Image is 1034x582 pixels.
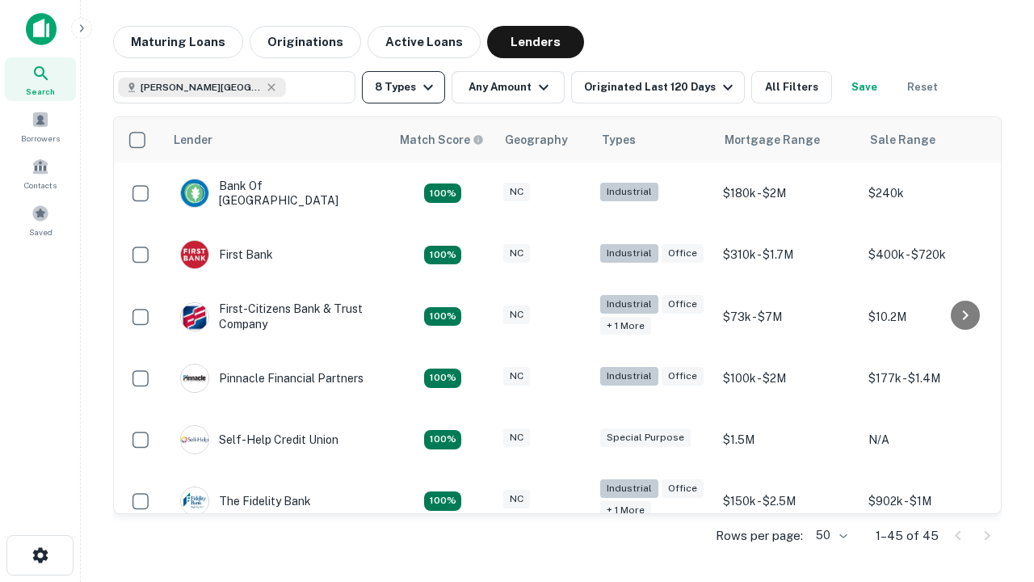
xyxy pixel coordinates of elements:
td: N/A [860,409,1006,470]
button: Lenders [487,26,584,58]
div: Industrial [600,244,658,263]
div: NC [503,428,530,447]
div: Matching Properties: 8, hasApolloMatch: undefined [424,307,461,327]
div: Matching Properties: 8, hasApolloMatch: undefined [424,183,461,203]
img: picture [181,241,208,268]
iframe: Chat Widget [953,453,1034,530]
div: Special Purpose [600,428,691,447]
button: Reset [897,71,948,103]
img: picture [181,487,208,515]
button: Any Amount [452,71,565,103]
th: Types [592,117,715,162]
div: Matching Properties: 8, hasApolloMatch: undefined [424,246,461,265]
button: Maturing Loans [113,26,243,58]
div: NC [503,183,530,201]
h6: Match Score [400,131,481,149]
div: Geography [505,130,568,150]
div: Office [662,244,704,263]
p: 1–45 of 45 [876,526,939,546]
div: Lender [174,130,212,150]
td: $240k [860,162,1006,224]
td: $180k - $2M [715,162,860,224]
div: Industrial [600,479,658,498]
span: Saved [29,226,53,238]
div: The Fidelity Bank [180,487,311,516]
button: Originated Last 120 Days [571,71,745,103]
div: Mortgage Range [725,130,820,150]
span: [PERSON_NAME][GEOGRAPHIC_DATA], [GEOGRAPHIC_DATA] [141,80,262,95]
div: NC [503,244,530,263]
th: Geography [495,117,592,162]
img: picture [181,426,208,453]
div: First Bank [180,240,273,269]
img: picture [181,365,208,392]
div: Industrial [600,183,658,201]
div: Pinnacle Financial Partners [180,364,364,393]
span: Contacts [24,179,57,192]
td: $100k - $2M [715,348,860,409]
div: 50 [809,524,850,547]
th: Capitalize uses an advanced AI algorithm to match your search with the best lender. The match sco... [390,117,495,162]
a: Search [5,57,76,101]
button: All Filters [751,71,832,103]
div: Industrial [600,367,658,386]
div: Office [662,367,704,386]
div: Industrial [600,295,658,314]
div: Bank Of [GEOGRAPHIC_DATA] [180,179,374,208]
div: Originated Last 120 Days [584,78,738,97]
div: Capitalize uses an advanced AI algorithm to match your search with the best lender. The match sco... [400,131,484,149]
p: Rows per page: [716,526,803,546]
div: NC [503,490,530,508]
img: picture [181,303,208,331]
th: Lender [164,117,390,162]
div: Matching Properties: 13, hasApolloMatch: undefined [424,491,461,511]
a: Contacts [5,151,76,195]
div: NC [503,306,530,324]
div: Office [662,295,704,314]
div: First-citizens Bank & Trust Company [180,302,374,331]
div: + 1 more [600,501,651,520]
img: capitalize-icon.png [26,13,57,45]
span: Search [26,85,55,98]
td: $10.2M [860,285,1006,347]
div: NC [503,367,530,386]
a: Borrowers [5,104,76,148]
td: $177k - $1.4M [860,348,1006,409]
button: 8 Types [362,71,445,103]
td: $400k - $720k [860,224,1006,285]
div: Types [602,130,636,150]
div: + 1 more [600,317,651,335]
button: Active Loans [368,26,481,58]
a: Saved [5,198,76,242]
button: Save your search to get updates of matches that match your search criteria. [839,71,890,103]
th: Mortgage Range [715,117,860,162]
th: Sale Range [860,117,1006,162]
div: Office [662,479,704,498]
td: $73k - $7M [715,285,860,347]
div: Matching Properties: 11, hasApolloMatch: undefined [424,369,461,388]
div: Matching Properties: 10, hasApolloMatch: undefined [424,430,461,449]
td: $902k - $1M [860,470,1006,532]
span: Borrowers [21,132,60,145]
img: picture [181,179,208,207]
div: Self-help Credit Union [180,425,338,454]
button: Originations [250,26,361,58]
td: $150k - $2.5M [715,470,860,532]
div: Sale Range [870,130,935,150]
td: $310k - $1.7M [715,224,860,285]
td: $1.5M [715,409,860,470]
